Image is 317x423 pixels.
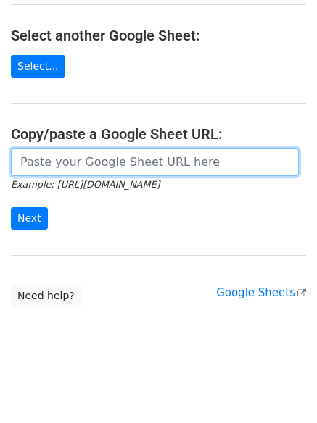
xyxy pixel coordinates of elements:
input: Next [11,207,48,230]
a: Need help? [11,285,81,307]
small: Example: [URL][DOMAIN_NAME] [11,179,160,190]
input: Paste your Google Sheet URL here [11,148,299,176]
h4: Select another Google Sheet: [11,27,306,44]
a: Google Sheets [216,286,306,299]
iframe: Chat Widget [244,353,317,423]
h4: Copy/paste a Google Sheet URL: [11,125,306,143]
a: Select... [11,55,65,78]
